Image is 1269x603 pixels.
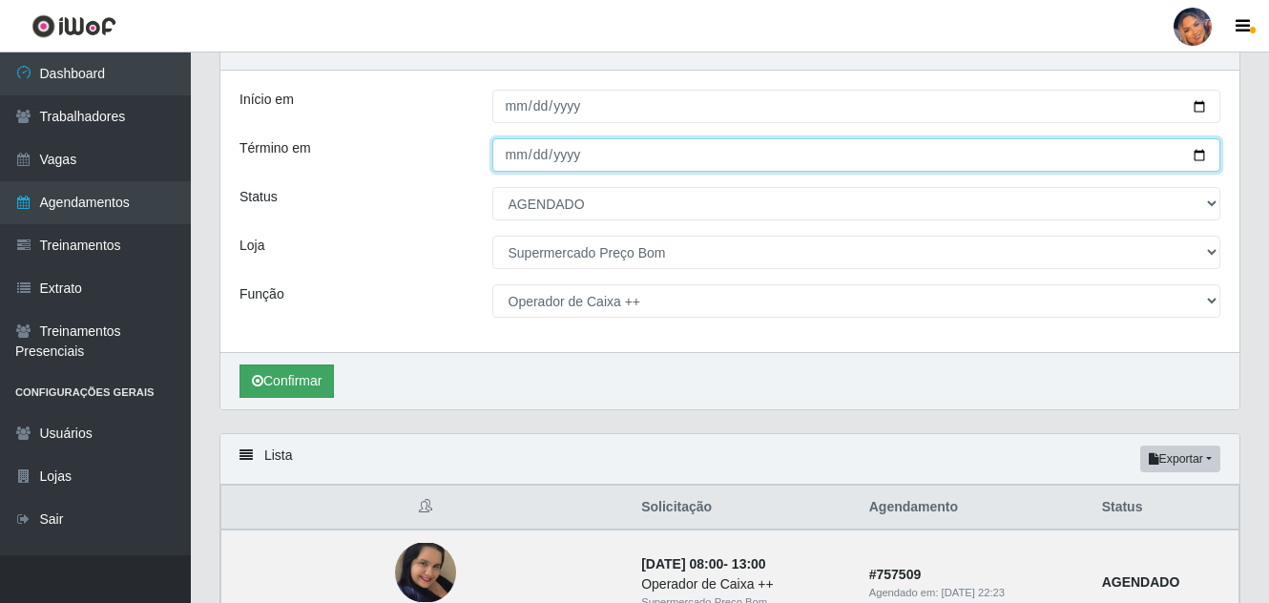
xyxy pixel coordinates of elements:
img: CoreUI Logo [31,14,116,38]
img: Shirlayne Venâncio dos Santos [395,543,456,602]
th: Solicitação [630,486,858,530]
time: 13:00 [732,556,766,572]
input: 00/00/0000 [492,90,1221,123]
label: Início em [239,90,294,110]
button: Confirmar [239,364,334,398]
input: 00/00/0000 [492,138,1221,172]
button: Exportar [1140,446,1220,472]
div: Lista [220,434,1239,485]
th: Status [1091,486,1239,530]
strong: - [641,556,765,572]
label: Loja [239,236,264,256]
strong: AGENDADO [1102,574,1180,590]
time: [DATE] 08:00 [641,556,723,572]
label: Término em [239,138,311,158]
div: Agendado em: [869,585,1079,601]
label: Status [239,187,278,207]
strong: # 757509 [869,567,922,582]
label: Função [239,284,284,304]
th: Agendamento [858,486,1091,530]
time: [DATE] 22:23 [942,587,1005,598]
div: Operador de Caixa ++ [641,574,846,594]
